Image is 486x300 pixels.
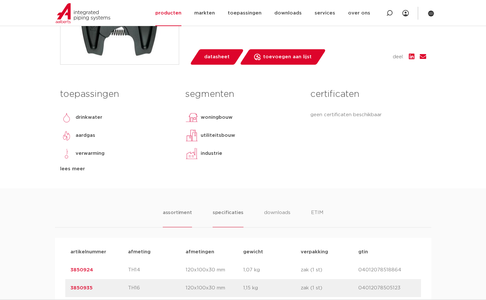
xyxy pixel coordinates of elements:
h3: segmenten [185,88,301,101]
p: afmetingen [186,248,243,256]
p: TH14 [128,266,186,274]
img: drinkwater [60,111,73,124]
span: datasheet [204,52,230,62]
img: woningbouw [185,111,198,124]
p: 1,15 kg [243,284,301,292]
p: woningbouw [201,114,233,121]
p: gewicht [243,248,301,256]
p: geen certificaten beschikbaar [310,111,426,119]
h3: toepassingen [60,88,176,101]
p: drinkwater [76,114,102,121]
p: utiliteitsbouw [201,132,235,139]
a: 3850924 [70,267,93,272]
p: 120x100x30 mm [186,266,243,274]
p: afmeting [128,248,186,256]
span: toevoegen aan lijst [263,52,312,62]
p: 120x100x30 mm [186,284,243,292]
img: verwarming [60,147,73,160]
p: zak (1 st) [301,284,358,292]
p: 04012078518864 [358,266,416,274]
li: downloads [264,209,290,227]
li: assortiment [163,209,192,227]
li: specificaties [213,209,243,227]
p: 04012078505123 [358,284,416,292]
a: 3850935 [70,286,93,290]
p: aardgas [76,132,95,139]
span: deel: [393,53,404,61]
p: verwarming [76,150,105,157]
p: industrie [201,150,222,157]
img: utiliteitsbouw [185,129,198,142]
li: ETIM [311,209,323,227]
p: verpakking [301,248,358,256]
img: aardgas [60,129,73,142]
p: 1,07 kg [243,266,301,274]
p: artikelnummer [70,248,128,256]
a: datasheet [189,49,244,65]
p: gtin [358,248,416,256]
p: TH16 [128,284,186,292]
div: lees meer [60,165,176,173]
p: zak (1 st) [301,266,358,274]
img: industrie [185,147,198,160]
h3: certificaten [310,88,426,101]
